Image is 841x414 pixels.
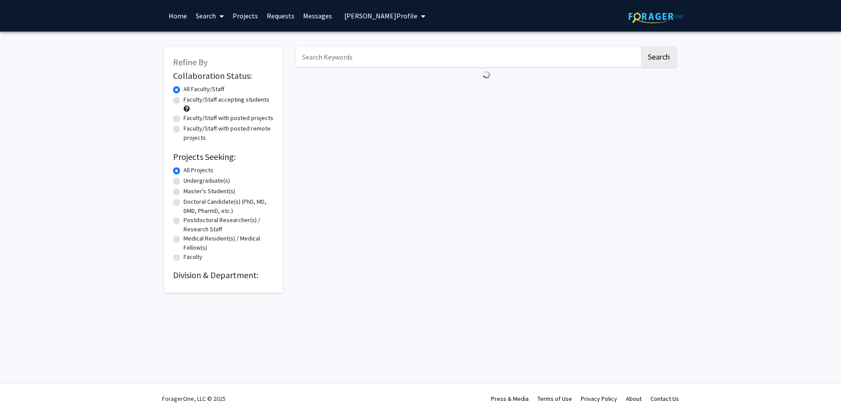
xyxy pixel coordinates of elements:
span: [PERSON_NAME] Profile [344,11,417,20]
img: Loading [479,67,494,82]
a: About [626,395,642,403]
label: Medical Resident(s) / Medical Fellow(s) [184,234,274,252]
label: All Projects [184,166,213,175]
label: Doctoral Candidate(s) (PhD, MD, DMD, PharmD, etc.) [184,197,274,216]
nav: Page navigation [296,82,677,103]
label: Faculty/Staff with posted remote projects [184,124,274,142]
a: Messages [299,0,336,31]
label: Master's Student(s) [184,187,235,196]
a: Contact Us [650,395,679,403]
span: Refine By [173,57,208,67]
label: Postdoctoral Researcher(s) / Research Staff [184,216,274,234]
h2: Collaboration Status: [173,71,274,81]
label: Faculty [184,252,202,262]
label: Faculty/Staff accepting students [184,95,269,104]
label: Faculty/Staff with posted projects [184,113,273,123]
h2: Division & Department: [173,270,274,280]
a: Projects [228,0,262,31]
div: ForagerOne, LLC © 2025 [162,383,226,414]
img: ForagerOne Logo [629,10,683,23]
a: Terms of Use [537,395,572,403]
button: Search [641,47,677,67]
input: Search Keywords [296,47,640,67]
a: Press & Media [491,395,529,403]
a: Home [164,0,191,31]
a: Requests [262,0,299,31]
a: Privacy Policy [581,395,617,403]
label: Undergraduate(s) [184,176,230,185]
label: All Faculty/Staff [184,85,224,94]
a: Search [191,0,228,31]
h2: Projects Seeking: [173,152,274,162]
